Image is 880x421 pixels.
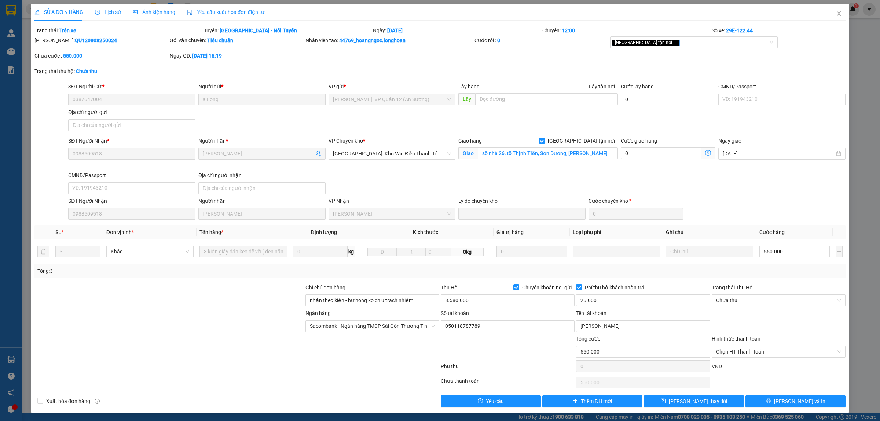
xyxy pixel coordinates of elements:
span: Khác [111,246,189,257]
div: Tổng: 3 [37,267,340,275]
div: Trạng thái: [34,26,203,34]
button: exclamation-circleYêu cầu [441,395,541,407]
label: Ngân hàng [305,310,331,316]
b: 44769_hoangngoc.longhoan [339,37,406,43]
span: Tuyên Quang [333,208,451,219]
div: Địa chỉ người gửi [68,108,195,116]
span: [PERSON_NAME] và In [774,397,825,405]
input: Ngày giao [723,150,835,158]
div: SĐT Người Nhận [68,137,195,145]
span: VP Chuyển kho [329,138,363,144]
button: plus [836,246,843,257]
b: 29E-122.44 [726,28,753,33]
button: delete [37,246,49,257]
label: Ngày giao [718,138,741,144]
span: Hà Nội: Kho Văn Điển Thanh Trì [333,148,451,159]
span: Ảnh kiện hàng [133,9,175,15]
span: picture [133,10,138,15]
input: Cước giao hàng [621,147,701,159]
input: Dọc đường [475,93,618,105]
span: save [661,398,666,404]
input: Địa chỉ của người nhận [198,182,326,194]
label: Cước giao hàng [621,138,657,144]
b: 550.000 [63,53,82,59]
div: VP Nhận [329,197,456,205]
input: Địa chỉ của người gửi [68,119,195,131]
div: Chưa cước : [34,52,168,60]
span: 0kg [451,248,484,256]
span: Tổng cước [576,336,600,342]
span: Kích thước [413,229,438,235]
div: Lý do chuyển kho [458,197,586,205]
b: Tiêu chuẩn [207,37,233,43]
div: Trạng thái Thu Hộ [712,283,846,292]
b: [DATE] [387,28,403,33]
input: C [425,248,452,256]
span: Lấy hàng [458,84,480,89]
b: 0 [497,37,500,43]
span: close [836,11,842,17]
div: Nhân viên tạo: [305,36,473,44]
label: Tên tài khoản [576,310,606,316]
div: SĐT Người Nhận [68,197,195,205]
div: Ngày GD: [170,52,304,60]
input: Tên tài khoản [576,320,710,332]
div: Tuyến: [203,26,373,34]
span: Chưa thu [716,295,841,306]
span: info-circle [95,399,100,404]
input: Giao tận nơi [478,147,618,159]
span: printer [766,398,771,404]
div: Cước chuyển kho [588,197,683,205]
span: Đơn vị tính [106,229,134,235]
div: Người nhận [198,197,326,205]
span: Yêu cầu [486,397,504,405]
b: [GEOGRAPHIC_DATA] - Nối Tuyến [220,28,297,33]
input: Số tài khoản [441,320,575,332]
span: [PERSON_NAME] thay đổi [669,397,727,405]
span: Thu Hộ [441,285,458,290]
span: [GEOGRAPHIC_DATA] tận nơi [545,137,618,145]
div: Cước rồi : [474,36,608,44]
span: edit [34,10,40,15]
label: Số tài khoản [441,310,469,316]
div: CMND/Passport [718,83,846,91]
div: [PERSON_NAME]: [34,36,168,44]
button: plusThêm ĐH mới [542,395,642,407]
span: Giao [458,147,478,159]
span: user-add [315,151,321,157]
span: Chọn HT Thanh Toán [716,346,841,357]
button: printer[PERSON_NAME] và In [745,395,846,407]
b: [DATE] 15:19 [192,53,222,59]
span: dollar-circle [705,150,711,156]
th: Loại phụ phí [570,225,663,239]
div: Chưa thanh toán [440,377,575,390]
b: Trên xe [59,28,76,33]
img: icon [187,10,193,15]
b: QU120808250024 [75,37,117,43]
input: Ghi chú đơn hàng [305,294,439,306]
input: 0 [496,246,567,257]
span: exclamation-circle [478,398,483,404]
div: Trạng thái thu hộ: [34,67,202,75]
label: Cước lấy hàng [621,84,654,89]
span: Tên hàng [199,229,223,235]
span: kg [348,246,355,257]
label: Ghi chú đơn hàng [305,285,346,290]
span: Lấy [458,93,475,105]
span: Xuất hóa đơn hàng [43,397,93,405]
input: R [396,248,426,256]
input: Cước lấy hàng [621,94,715,105]
input: D [367,248,397,256]
div: Số xe: [711,26,846,34]
div: Phụ thu [440,362,575,375]
label: Hình thức thanh toán [712,336,760,342]
input: VD: Bàn, Ghế [199,246,287,257]
span: Lấy tận nơi [586,83,618,91]
span: [GEOGRAPHIC_DATA] tận nơi [612,40,680,46]
span: clock-circle [95,10,100,15]
span: Định lượng [311,229,337,235]
span: close [673,41,677,44]
b: Chưa thu [76,68,97,74]
span: Lịch sử [95,9,121,15]
div: Người gửi [198,83,326,91]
